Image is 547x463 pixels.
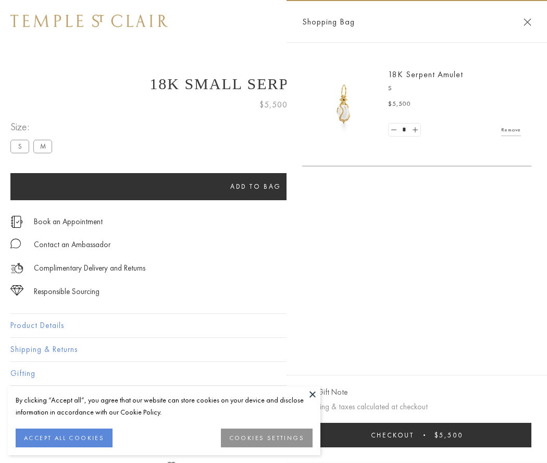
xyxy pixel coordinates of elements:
button: Add Gift Note [302,386,347,399]
img: P51836-E11SERPPV [313,73,375,136]
span: Size: [10,118,56,136]
img: icon_sourcing.svg [10,285,23,296]
img: MessageIcon-01_2.svg [10,238,21,249]
span: Shopping Bag [302,15,355,29]
p: S [388,83,521,94]
a: Set quantity to 0 [389,124,399,137]
button: Close Shopping Bag [524,18,531,26]
p: Shipping & taxes calculated at checkout [302,400,531,413]
div: By clicking “Accept all”, you agree that our website can store cookies on your device and disclos... [16,394,313,418]
button: COOKIES SETTINGS [221,429,313,447]
button: Product Details [10,314,537,337]
span: $5,500 [434,431,463,440]
a: Remove [501,124,521,136]
a: 18K Serpent Amulet [388,69,463,80]
img: Temple St. Clair [10,15,168,27]
p: Complimentary Delivery and Returns [34,262,145,275]
label: M [33,140,52,153]
a: Book an Appointment [34,216,103,227]
button: ACCEPT ALL COOKIES [16,429,113,447]
button: Add to bag [10,173,501,200]
span: $5,500 [388,99,411,109]
span: Checkout [371,431,414,440]
div: Contact an Ambassador [34,238,110,251]
img: icon_appointment.svg [10,216,23,228]
span: Add to bag [230,182,281,191]
button: Checkout $5,500 [302,423,531,447]
img: icon_delivery.svg [10,262,23,275]
h1: 18K Small Serpent Amulet [10,75,537,93]
label: S [10,140,29,153]
a: Set quantity to 2 [409,124,420,137]
span: $5,500 [259,98,288,112]
div: Responsible Sourcing [34,285,100,298]
button: Shipping & Returns [10,338,537,361]
button: Gifting [10,362,537,385]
